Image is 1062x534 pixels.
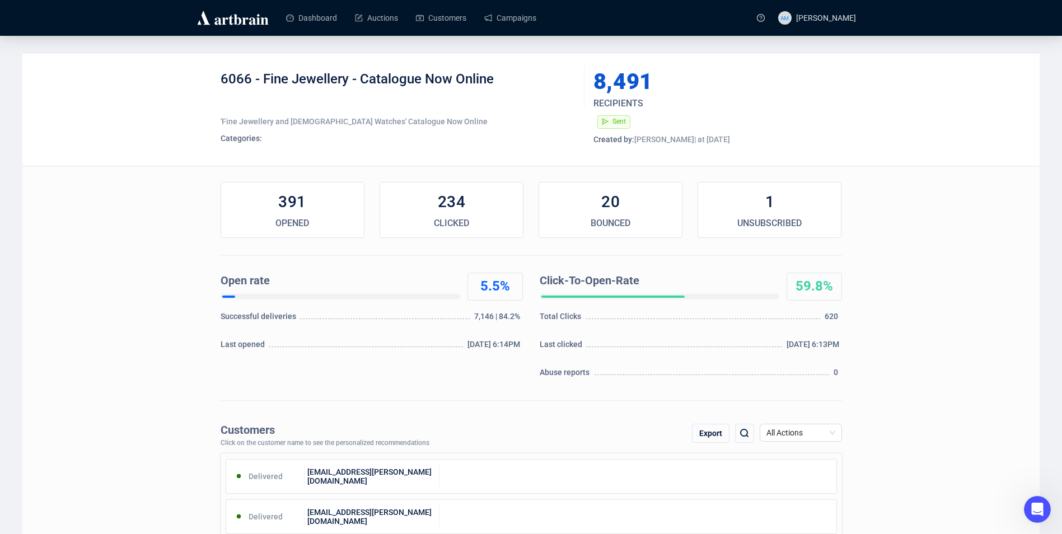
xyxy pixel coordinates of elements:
a: Auctions [355,3,398,32]
span: [PERSON_NAME] [796,13,856,22]
span: question-circle [757,14,765,22]
div: Abuse reports [540,367,593,383]
div: 234 [380,191,523,213]
div: 'Fine Jewellery and [DEMOGRAPHIC_DATA] Watches' Catalogue Now Online [221,116,576,127]
span: Categories: [221,134,262,143]
div: 20 [539,191,682,213]
div: 620 [825,311,841,327]
div: 8,491 [593,71,789,93]
div: Click on the customer name to see the personalized recommendations [221,439,429,447]
div: [DATE] 6:14PM [467,339,523,355]
div: Customers [221,424,429,437]
div: Delivered [226,465,305,488]
div: Click-To-Open-Rate [540,273,775,289]
img: search.png [738,427,751,440]
div: 6066 - Fine Jewellery - Catalogue Now Online [221,71,576,104]
span: send [602,118,609,125]
div: Last opened [221,339,268,355]
iframe: Intercom live chat [1024,496,1051,523]
div: [EMAIL_ADDRESS][PERSON_NAME][DOMAIN_NAME] [305,505,439,528]
div: [PERSON_NAME] | at [DATE] [593,134,842,145]
div: Export [692,424,729,443]
div: BOUNCED [539,217,682,230]
span: Created by: [593,135,634,144]
div: 391 [221,191,364,213]
div: 1 [698,191,841,213]
div: [DATE] 6:13PM [787,339,842,355]
div: Open rate [221,273,456,289]
a: Customers [416,3,466,32]
div: 5.5% [468,278,522,296]
div: Last clicked [540,339,585,355]
a: Dashboard [286,3,337,32]
span: AM [780,13,789,22]
div: UNSUBSCRIBED [698,217,841,230]
img: logo [195,9,270,27]
div: RECIPIENTS [593,97,799,110]
div: Total Clicks [540,311,584,327]
div: 0 [834,367,841,383]
div: 59.8% [787,278,841,296]
a: Campaigns [484,3,536,32]
div: CLICKED [380,217,523,230]
div: [EMAIL_ADDRESS][PERSON_NAME][DOMAIN_NAME] [305,465,439,488]
span: All Actions [766,424,835,441]
div: Successful deliveries [221,311,298,327]
div: OPENED [221,217,364,230]
div: 7,146 | 84.2% [474,311,522,327]
div: Delivered [226,505,305,528]
span: Sent [612,118,626,125]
